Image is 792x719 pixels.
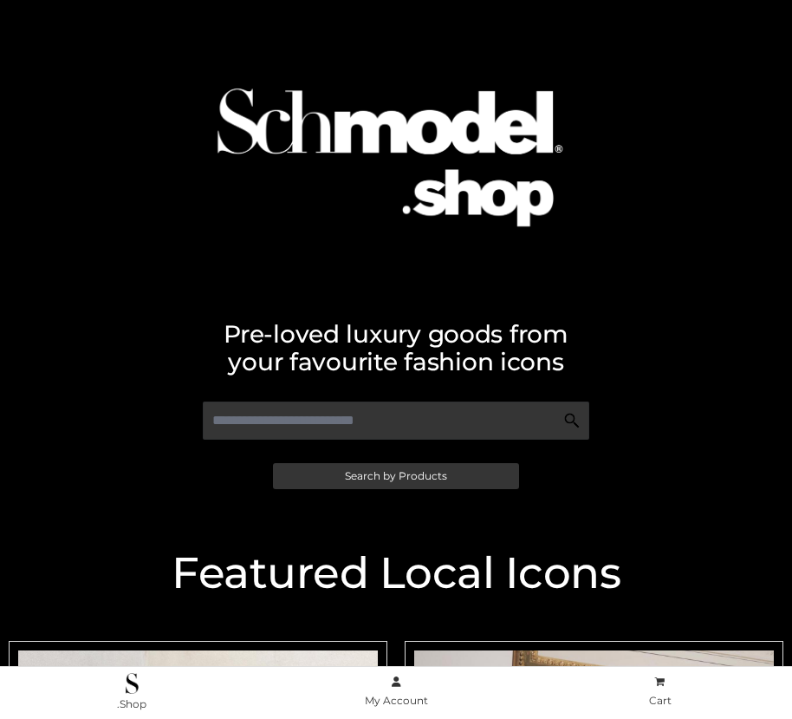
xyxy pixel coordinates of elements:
[126,673,139,694] img: .Shop
[563,412,581,429] img: Search Icon
[649,694,672,707] span: Cart
[264,672,529,711] a: My Account
[273,463,519,489] a: Search by Products
[117,697,146,710] span: .Shop
[528,672,792,711] a: Cart
[365,694,428,707] span: My Account
[9,320,783,376] h2: Pre-loved luxury goods from your favourite fashion icons
[345,471,447,481] span: Search by Products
